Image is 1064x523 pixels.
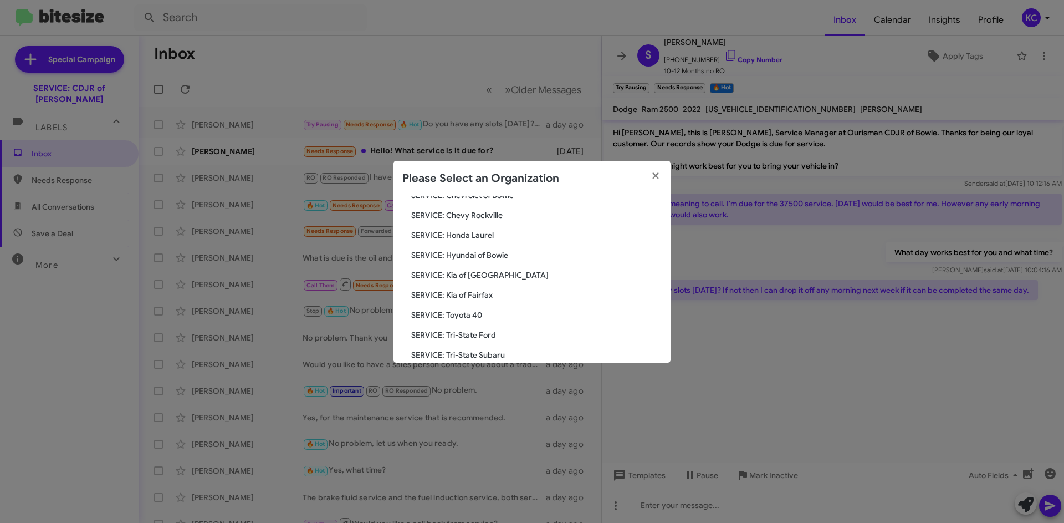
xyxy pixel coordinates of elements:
span: SERVICE: Tri-State Ford [411,329,662,341]
h2: Please Select an Organization [402,170,559,187]
span: SERVICE: Toyota 40 [411,309,662,321]
span: SERVICE: Kia of [GEOGRAPHIC_DATA] [411,270,662,281]
span: SERVICE: Kia of Fairfax [411,290,662,301]
span: SERVICE: Hyundai of Bowie [411,250,662,261]
span: SERVICE: Tri-State Subaru [411,349,662,360]
span: SERVICE: Chevy Rockville [411,210,662,221]
span: SERVICE: Honda Laurel [411,230,662,241]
